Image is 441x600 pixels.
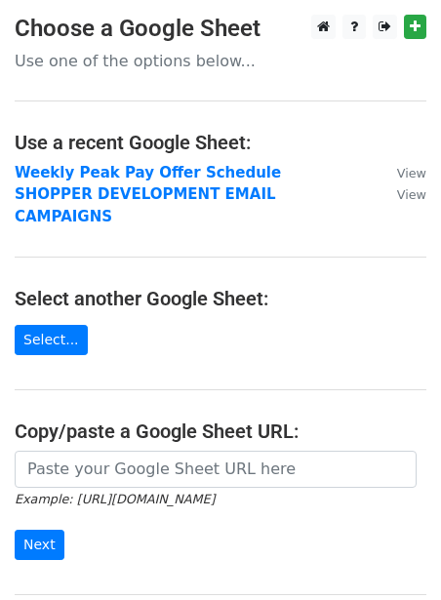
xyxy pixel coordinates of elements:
small: View [397,187,426,202]
h4: Use a recent Google Sheet: [15,131,426,154]
a: Select... [15,325,88,355]
a: View [378,164,426,181]
small: Example: [URL][DOMAIN_NAME] [15,492,215,506]
h3: Choose a Google Sheet [15,15,426,43]
h4: Copy/paste a Google Sheet URL: [15,420,426,443]
input: Paste your Google Sheet URL here [15,451,417,488]
a: View [378,185,426,203]
input: Next [15,530,64,560]
small: View [397,166,426,180]
h4: Select another Google Sheet: [15,287,426,310]
a: SHOPPER DEVELOPMENT EMAIL CAMPAIGNS [15,185,276,225]
a: Weekly Peak Pay Offer Schedule [15,164,281,181]
p: Use one of the options below... [15,51,426,71]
